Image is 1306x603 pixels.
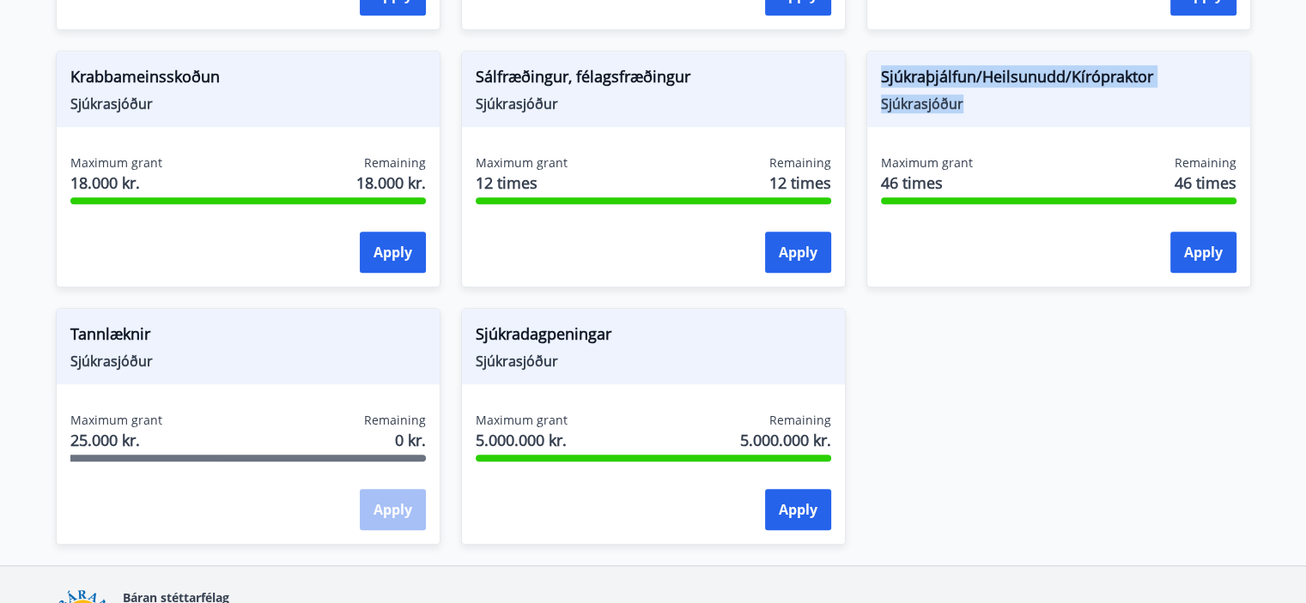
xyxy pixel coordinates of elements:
button: Apply [765,489,831,530]
span: 0 kr. [395,429,426,451]
span: Maximum grant [70,154,162,172]
button: Apply [1170,232,1236,273]
span: 12 times [476,172,568,194]
span: 46 times [881,172,973,194]
span: Remaining [364,412,426,429]
span: Sjúkrasjóður [70,352,426,371]
span: Sjúkrasjóður [881,94,1236,113]
span: Remaining [1175,154,1236,172]
span: 12 times [769,172,831,194]
span: Remaining [364,154,426,172]
button: Apply [360,232,426,273]
span: 46 times [1175,172,1236,194]
span: Sjúkrasjóður [476,94,831,113]
span: Maximum grant [476,412,568,429]
span: Maximum grant [881,154,973,172]
button: Apply [765,232,831,273]
span: Maximum grant [476,154,568,172]
span: Sjúkraþjálfun/Heilsunudd/Kírópraktor [881,65,1236,94]
span: Tannlæknir [70,323,426,352]
span: Sjúkrasjóður [70,94,426,113]
span: 18.000 kr. [356,172,426,194]
span: Sjúkradagpeningar [476,323,831,352]
span: Remaining [769,154,831,172]
span: 25.000 kr. [70,429,162,451]
span: Maximum grant [70,412,162,429]
span: Remaining [769,412,831,429]
span: Sálfræðingur, félagsfræðingur [476,65,831,94]
span: Krabbameinsskoðun [70,65,426,94]
span: 5.000.000 kr. [740,429,831,451]
span: 18.000 kr. [70,172,162,194]
span: Sjúkrasjóður [476,352,831,371]
span: 5.000.000 kr. [476,429,568,451]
